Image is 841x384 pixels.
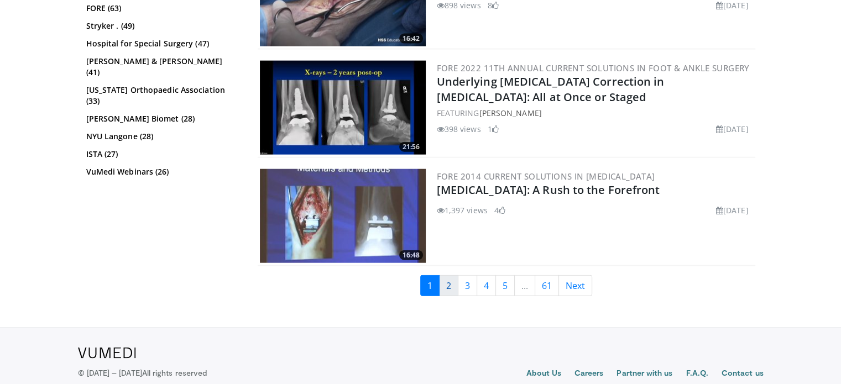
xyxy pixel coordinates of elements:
[399,250,423,260] span: 16:48
[86,20,238,31] a: Stryker . (49)
[86,149,238,160] a: ISTA (27)
[437,171,655,182] a: FORE 2014 Current Solutions in [MEDICAL_DATA]
[437,74,665,104] a: Underlying [MEDICAL_DATA] Correction in [MEDICAL_DATA]: All at Once or Staged
[558,275,592,296] a: Next
[260,169,426,263] a: 16:48
[78,348,136,359] img: VuMedi Logo
[86,113,238,124] a: [PERSON_NAME] Biomet (28)
[574,367,604,381] a: Careers
[399,34,423,44] span: 16:42
[477,275,496,296] a: 4
[716,123,749,135] li: [DATE]
[458,275,477,296] a: 3
[142,368,207,377] span: All rights reserved
[437,62,750,73] a: FORE 2022 11th Annual Current Solutions in Foot & Ankle Surgery
[86,38,238,49] a: Hospital for Special Surgery (47)
[479,108,541,118] a: [PERSON_NAME]
[488,123,499,135] li: 1
[686,367,708,381] a: F.A.Q.
[86,166,238,177] a: VuMedi Webinars (26)
[420,275,440,296] a: 1
[722,367,764,381] a: Contact us
[260,61,426,155] img: 217a43e1-7d2a-45c0-961b-836af6f9ff00.300x170_q85_crop-smart_upscale.jpg
[526,367,561,381] a: About Us
[86,85,238,107] a: [US_STATE] Orthopaedic Association (33)
[86,56,238,78] a: [PERSON_NAME] & [PERSON_NAME] (41)
[439,275,458,296] a: 2
[437,123,481,135] li: 398 views
[437,107,753,119] div: FEATURING
[260,169,426,263] img: 250254c3-d204-4352-b52e-52f4d2d9f7d4.300x170_q85_crop-smart_upscale.jpg
[260,61,426,155] a: 21:56
[437,182,660,197] a: [MEDICAL_DATA]: A Rush to the Forefront
[437,204,488,216] li: 1,397 views
[494,204,505,216] li: 4
[399,142,423,152] span: 21:56
[495,275,515,296] a: 5
[617,367,672,381] a: Partner with us
[535,275,559,296] a: 61
[258,275,755,296] nav: Search results pages
[86,131,238,142] a: NYU Langone (28)
[716,204,749,216] li: [DATE]
[86,3,238,14] a: FORE (63)
[78,367,207,378] p: © [DATE] – [DATE]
